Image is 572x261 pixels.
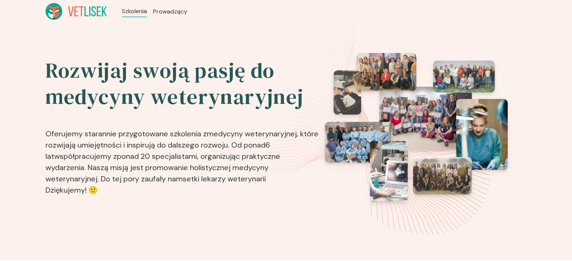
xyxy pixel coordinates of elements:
[153,7,187,16] a: Prowadzący
[46,116,320,199] p: Oferujemy starannie przygotowane szkolenia z , które rozwijają umiejętności i inspirują do dalsze...
[325,53,508,202] img: eventsPhotosRoll2.png
[46,57,320,110] h2: Rozwijaj swoją pasję do medycyny weterynaryjnej
[183,174,266,184] b: setki lekarzy weterynarii
[207,129,297,139] b: medycyny weterynaryjnej
[117,151,197,161] b: ponad 20 specjalistami
[122,7,147,16] a: Szkolenia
